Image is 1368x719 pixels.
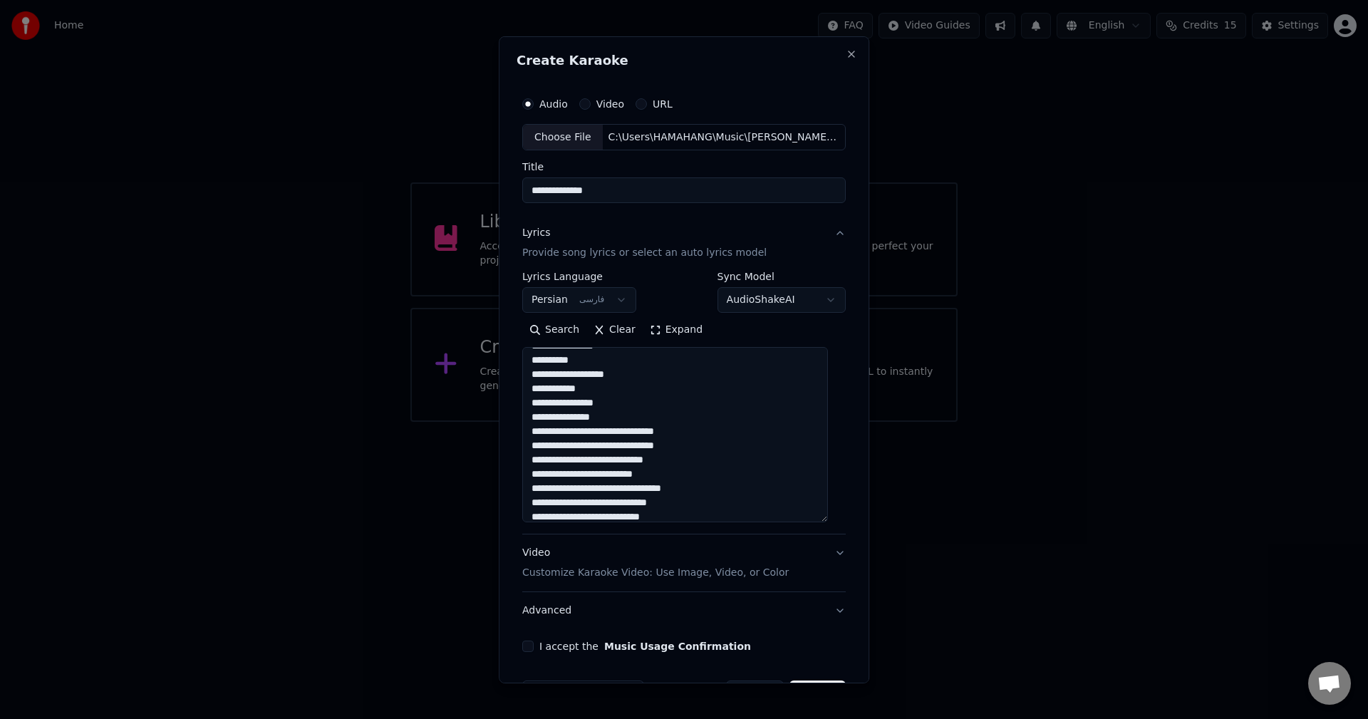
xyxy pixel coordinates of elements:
button: Advanced [522,592,846,629]
button: Expand [643,319,710,341]
div: LyricsProvide song lyrics or select an auto lyrics model [522,271,846,534]
button: Create [789,681,846,706]
label: URL [653,98,673,108]
label: Lyrics Language [522,271,636,281]
button: LyricsProvide song lyrics or select an auto lyrics model [522,214,846,271]
label: I accept the [539,641,751,651]
h2: Create Karaoke [517,53,851,66]
label: Video [596,98,624,108]
button: Clear [586,319,643,341]
div: Choose File [523,124,603,150]
p: Customize Karaoke Video: Use Image, Video, or Color [522,566,789,580]
p: Provide song lyrics or select an auto lyrics model [522,246,767,260]
label: Title [522,162,846,172]
div: Lyrics [522,226,550,240]
button: VideoCustomize Karaoke Video: Use Image, Video, or Color [522,534,846,591]
button: I accept the [604,641,751,651]
label: Sync Model [717,271,846,281]
button: Search [522,319,586,341]
label: Audio [539,98,568,108]
div: C:\Users\HAMAHANG\Music\[PERSON_NAME].mp3 [603,130,845,144]
button: Cancel [726,681,784,706]
div: Video [522,546,789,580]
